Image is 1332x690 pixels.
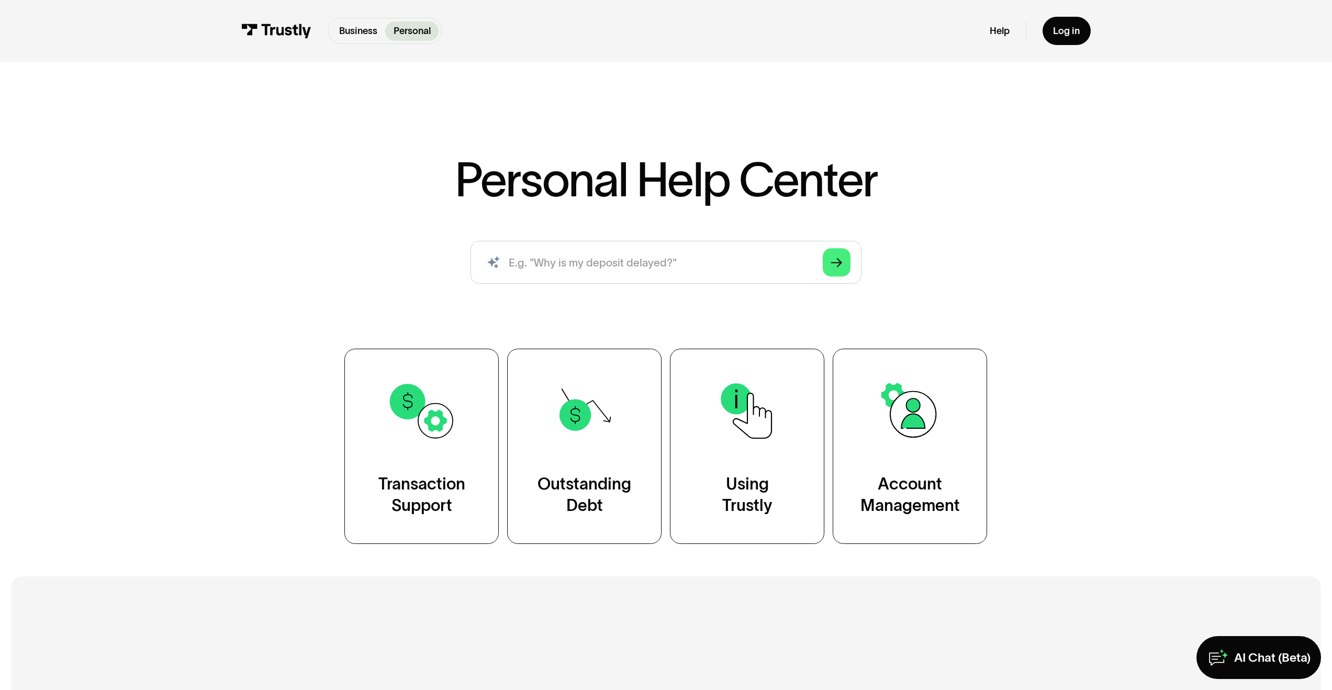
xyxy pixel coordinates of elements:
[670,349,824,544] a: UsingTrustly
[394,24,431,38] p: Personal
[455,156,878,203] h1: Personal Help Center
[378,473,465,516] div: Transaction Support
[507,349,662,544] a: OutstandingDebt
[1043,17,1091,45] a: Log in
[471,241,861,284] input: search
[344,349,499,544] a: TransactionSupport
[722,473,772,516] div: Using Trustly
[331,21,385,41] a: Business
[1196,636,1322,679] a: AI Chat (Beta)
[241,24,311,38] img: Trustly Logo
[1053,25,1080,37] div: Log in
[1234,650,1311,665] div: AI Chat (Beta)
[833,349,987,544] a: AccountManagement
[538,473,631,516] div: Outstanding Debt
[385,21,439,41] a: Personal
[339,24,377,38] p: Business
[860,473,960,516] div: Account Management
[471,241,861,284] form: Search
[990,25,1010,37] a: Help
